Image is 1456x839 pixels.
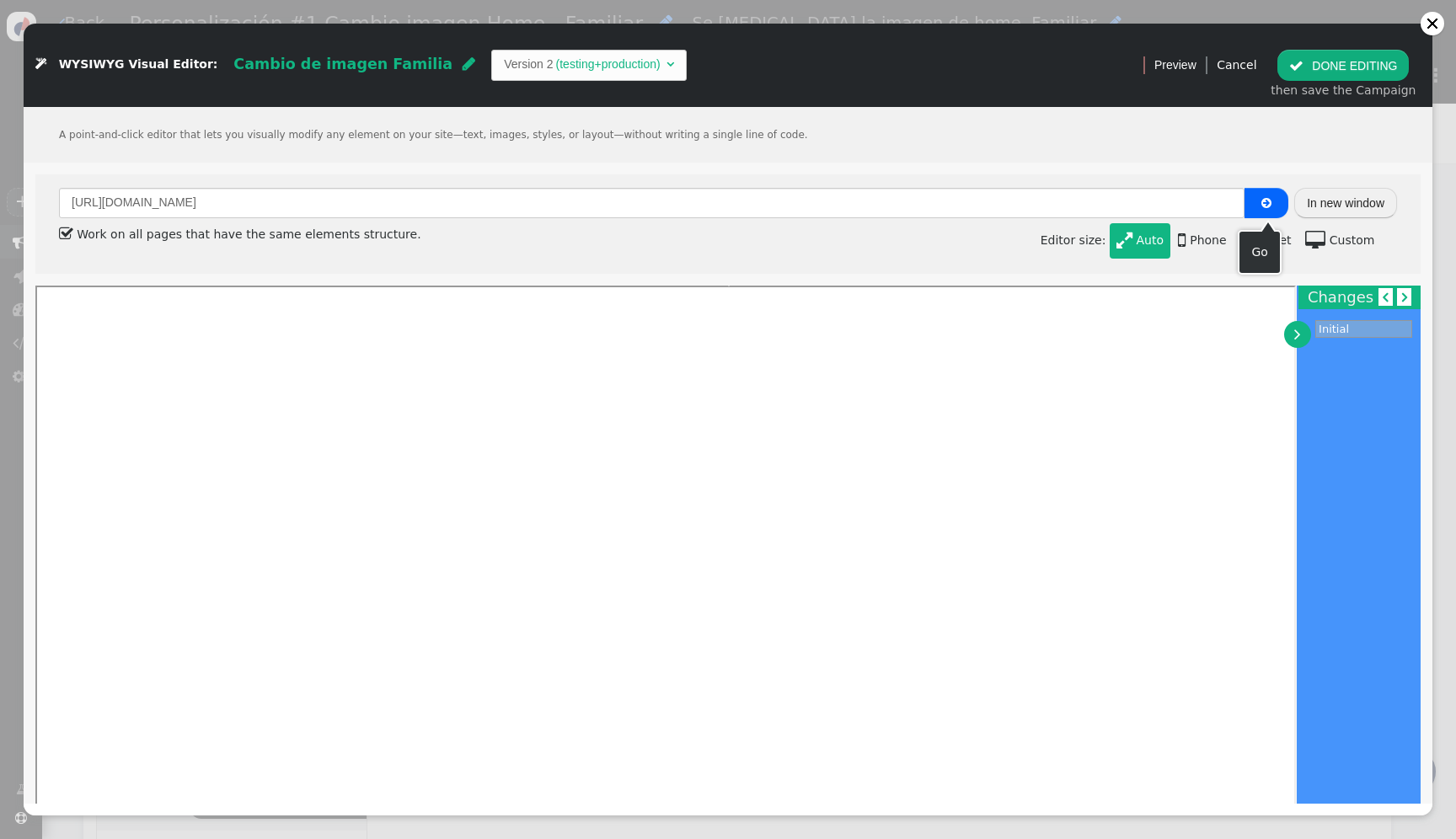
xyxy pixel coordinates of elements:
span: Preview [1154,56,1196,74]
a:  Phone [1170,223,1234,259]
div: A point-and-click editor that lets you visually modify any element on your site—text, images, sty... [24,107,1432,163]
span: Cambio de imagen Familia [233,56,452,72]
td: (testing+production) [554,56,663,73]
span:  [1402,290,1407,305]
span:  [1383,290,1388,305]
div: Phone [1190,232,1226,249]
a:  [1378,288,1393,306]
button:  [1245,188,1288,218]
a: Preview [1154,50,1196,80]
span:  [1116,231,1132,249]
span: Changes [1308,288,1373,306]
a:  Auto [1110,223,1171,259]
div: Editor size: [1041,220,1397,262]
span:  [666,58,674,70]
a:  Tablet [1234,223,1298,259]
span:  [1261,197,1271,209]
span:  [59,219,74,248]
span: WYSIWYG Visual Editor: [59,58,218,72]
div: Auto [1136,232,1164,249]
nobr: Initial [1319,323,1349,335]
td: Version 2 [504,56,553,73]
button: In new window [1294,188,1397,218]
div: Go [1251,243,1267,261]
span:  [35,59,46,71]
div: Tablet [1256,232,1292,249]
a:  [1397,288,1411,306]
input: Please, type URL of a page of your site that you want to edit [59,188,1245,218]
span:  [1305,231,1325,249]
a:  Custom [1298,223,1382,259]
span:  [1294,325,1301,343]
span:  [1178,231,1186,249]
div: then save the Campaign [1271,82,1416,99]
label: Work on all pages that have the same elements structure. [59,227,421,241]
div: Custom [1330,232,1375,249]
a: Cancel [1217,58,1256,72]
button: DONE EDITING [1277,50,1409,80]
span:  [463,56,475,72]
a:  [1284,321,1311,349]
span:  [1289,59,1303,72]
